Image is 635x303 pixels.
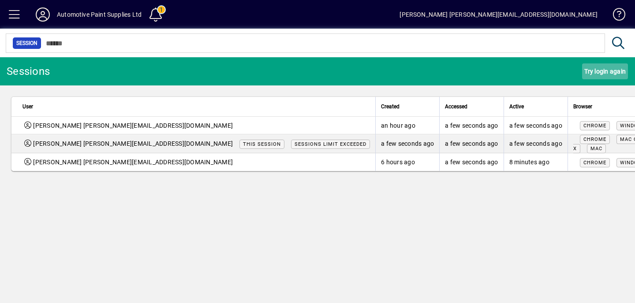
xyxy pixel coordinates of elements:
[509,102,524,111] span: Active
[400,7,598,22] div: [PERSON_NAME] [PERSON_NAME][EMAIL_ADDRESS][DOMAIN_NAME]
[375,134,439,153] td: a few seconds ago
[504,153,568,171] td: 8 minutes ago
[295,141,366,147] span: Sessions limit exceeded
[606,2,624,30] a: Knowledge Base
[583,123,606,129] span: Chrome
[584,64,626,78] span: Try login again
[33,121,233,130] span: [PERSON_NAME] [PERSON_NAME][EMAIL_ADDRESS][DOMAIN_NAME]
[243,141,281,147] span: This session
[57,7,142,22] div: Automotive Paint Supplies Ltd
[381,102,400,111] span: Created
[375,117,439,134] td: an hour ago
[504,117,568,134] td: a few seconds ago
[583,160,606,166] span: Chrome
[504,134,568,153] td: a few seconds ago
[445,102,467,111] span: Accessed
[573,102,592,111] span: Browser
[29,7,57,22] button: Profile
[439,134,503,153] td: a few seconds ago
[439,117,503,134] td: a few seconds ago
[439,153,503,171] td: a few seconds ago
[7,64,50,78] div: Sessions
[33,158,233,166] span: [PERSON_NAME] [PERSON_NAME][EMAIL_ADDRESS][DOMAIN_NAME]
[590,146,602,151] span: Mac
[582,63,628,79] button: Try login again
[33,139,233,148] span: [PERSON_NAME] [PERSON_NAME][EMAIL_ADDRESS][DOMAIN_NAME]
[375,153,439,171] td: 6 hours ago
[16,39,37,48] span: Session
[583,137,606,142] span: Chrome
[22,102,33,111] span: User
